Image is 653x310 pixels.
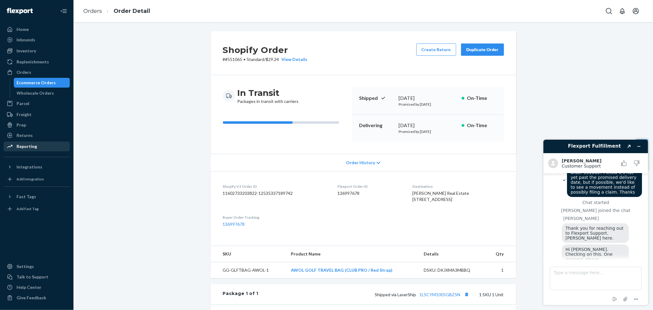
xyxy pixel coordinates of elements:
[279,56,308,62] button: View Details
[17,26,29,32] div: Home
[17,164,42,170] div: Integrations
[539,135,653,310] iframe: Find more information here
[4,67,70,77] a: Orders
[4,57,70,67] a: Replenishments
[4,99,70,108] a: Parcel
[17,100,29,107] div: Parcel
[58,5,70,17] button: Close Navigation
[291,267,392,273] a: AWOL GOLF TRAVEL BAG (CLUB PRO / Red Strap)
[4,204,70,214] a: Add Fast Tag
[4,142,70,151] a: Reporting
[4,46,70,56] a: Inventory
[4,192,70,202] button: Fast Tags
[247,57,265,62] span: Standard
[630,5,642,17] button: Open account menu
[4,35,70,45] a: Inbounds
[399,102,457,107] p: Promised by [DATE]
[17,122,26,128] div: Prep
[4,162,70,172] button: Integrations
[346,160,375,166] span: Order History
[83,8,102,14] a: Orders
[17,90,54,96] div: Wholesale Orders
[424,267,481,273] div: DSKU: DKJXMA3MBBQ
[14,88,70,98] a: Wholesale Orders
[416,43,456,56] button: Create Return
[337,184,403,189] dt: Flexport Order ID
[223,290,259,298] div: Package 1 of 1
[238,87,299,104] div: Packages in transit with carriers
[17,284,41,290] div: Help Center
[211,246,286,262] th: SKU
[420,292,460,297] a: 1LSCYM1005GBZ5N
[114,8,150,14] a: Order Detail
[17,69,31,75] div: Orders
[4,262,70,271] a: Settings
[359,122,394,129] p: Delivering
[211,262,286,278] td: GG-GLFTBAG-AWOL-1
[17,143,37,149] div: Reporting
[17,37,35,43] div: Inbounds
[223,43,308,56] h2: Shopify Order
[17,194,36,200] div: Fast Tags
[337,190,403,196] dd: 136997678
[4,174,70,184] a: Add Integration
[223,184,328,189] dt: Shopify V3 Order ID
[78,2,155,20] ol: breadcrumbs
[223,221,245,227] a: 136997678
[467,95,497,102] p: On-Time
[4,130,70,140] a: Returns
[17,59,49,65] div: Replenishments
[4,25,70,34] a: Home
[7,8,33,14] img: Flexport logo
[616,5,629,17] button: Open notifications
[223,56,308,62] p: # #551065 / $29.24
[258,290,504,298] div: 1 SKU 1 Unit
[399,95,457,102] div: [DATE]
[17,112,32,118] div: Freight
[486,246,516,262] th: Qty
[286,246,419,262] th: Product Name
[419,246,486,262] th: Details
[4,293,70,303] button: Give Feedback
[4,272,70,282] button: Talk to Support
[412,191,469,202] span: [PERSON_NAME] Real Estate [STREET_ADDRESS]
[412,184,504,189] dt: Destination
[399,129,457,134] p: Promised by [DATE]
[603,5,615,17] button: Open Search Box
[467,122,497,129] p: On-Time
[17,80,56,86] div: Ecommerce Orders
[399,122,457,129] div: [DATE]
[463,290,471,298] button: Copy tracking number
[17,274,48,280] div: Talk to Support
[466,47,499,53] div: Duplicate Order
[17,176,44,182] div: Add Integration
[17,295,46,301] div: Give Feedback
[17,48,36,54] div: Inventory
[244,57,246,62] span: •
[17,263,34,270] div: Settings
[223,190,328,196] dd: 11602733203822-12535337189742
[17,132,33,138] div: Returns
[4,110,70,119] a: Freight
[4,120,70,130] a: Prep
[17,206,39,211] div: Add Fast Tag
[375,292,471,297] span: Shipped via LaserShip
